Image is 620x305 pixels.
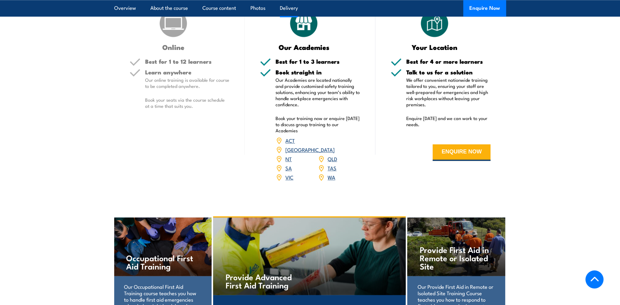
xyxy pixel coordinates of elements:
a: NT [285,155,292,162]
h5: Best for 4 or more learners [406,58,491,64]
a: VIC [285,173,293,181]
a: [GEOGRAPHIC_DATA] [285,146,335,153]
h5: Book straight in [276,69,360,75]
h4: Provide First Aid in Remote or Isolated Site [420,245,492,270]
p: Our Academies are located nationally and provide customised safety training solutions, enhancing ... [276,77,360,107]
h3: Our Academies [260,43,348,51]
a: TAS [328,164,336,171]
p: Our online training is available for course to be completed anywhere. [145,77,230,89]
p: We offer convenient nationwide training tailored to you, ensuring your staff are well-prepared fo... [406,77,491,107]
h3: Your Location [391,43,479,51]
p: Book your training now or enquire [DATE] to discuss group training to our Academies [276,115,360,134]
a: QLD [328,155,337,162]
h5: Talk to us for a solution [406,69,491,75]
p: Enquire [DATE] and we can work to your needs. [406,115,491,127]
h5: Best for 1 to 3 learners [276,58,360,64]
h4: Provide Advanced First Aid Training [226,273,298,289]
a: ACT [285,137,295,144]
h5: Best for 1 to 12 learners [145,58,230,64]
button: ENQUIRE NOW [433,144,490,161]
a: WA [328,173,335,181]
h5: Learn anywhere [145,69,230,75]
a: SA [285,164,292,171]
h4: Occupational First Aid Training [126,254,199,270]
p: Book your seats via the course schedule at a time that suits you. [145,97,230,109]
h3: Online [130,43,217,51]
